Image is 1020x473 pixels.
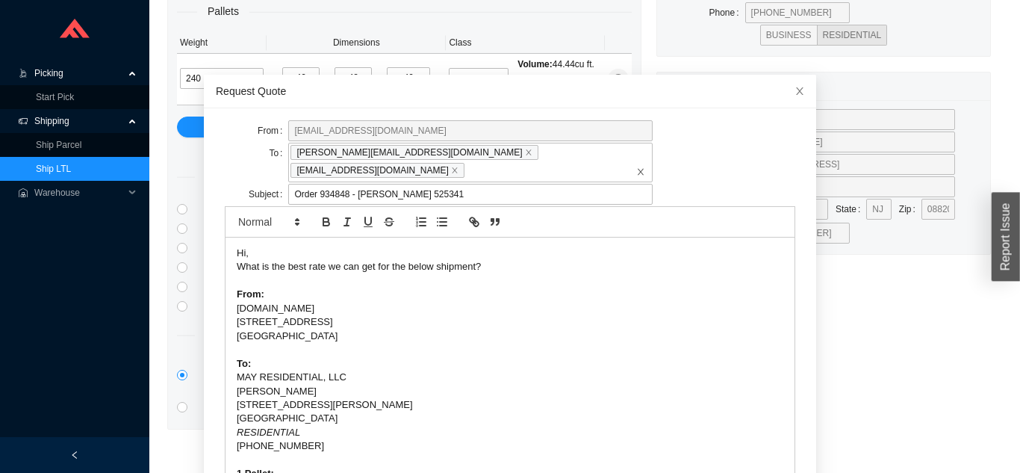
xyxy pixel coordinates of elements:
span: Pallets [197,3,249,20]
label: Subject [249,184,288,205]
div: [STREET_ADDRESS][PERSON_NAME] [237,398,783,412]
div: x [377,70,382,85]
label: From [258,120,288,141]
a: Ship Parcel [36,140,81,150]
label: Phone [709,2,745,23]
div: Hi, [237,247,783,260]
div: x [325,70,329,85]
input: W [335,67,372,88]
span: Other Services [195,327,285,344]
div: Request Quote [216,83,804,99]
span: 175 [455,69,503,88]
div: [GEOGRAPHIC_DATA] [237,330,783,343]
span: close [451,167,458,174]
span: left [70,451,79,460]
div: Return Address [666,72,981,100]
span: close [525,149,532,156]
button: Add Pallet [177,117,632,137]
span: BUSINESS [766,30,812,40]
div: 44.44 cu ft. [517,57,602,72]
span: close [636,167,645,176]
div: [DOMAIN_NAME] [237,302,783,315]
a: Ship LTL [36,164,71,174]
div: [STREET_ADDRESS] [237,315,783,329]
button: close-circle [608,69,629,90]
span: Direct Services [195,168,286,185]
input: L [282,67,320,88]
span: RESIDENTIAL [823,30,882,40]
th: Weight [177,32,267,54]
span: Warehouse [34,181,124,205]
div: [GEOGRAPHIC_DATA] [237,412,783,425]
div: [PERSON_NAME] [237,385,783,398]
th: Class [446,32,605,54]
div: MAY RESIDENTIAL, LLC [237,371,783,384]
em: RESIDENTIAL [237,427,300,438]
input: H [387,67,430,88]
button: Close [783,75,816,108]
label: State [836,199,866,220]
span: Picking [34,61,124,85]
input: [PERSON_NAME][EMAIL_ADDRESS][DOMAIN_NAME]close[EMAIL_ADDRESS][DOMAIN_NAME]closeclose [467,162,477,179]
a: Start Pick [36,92,74,102]
div: What is the best rate we can get for the below shipment? [237,260,783,273]
div: [PHONE_NUMBER] [237,439,783,453]
label: To [270,143,289,164]
strong: To: [237,358,251,369]
span: [PERSON_NAME][EMAIL_ADDRESS][DOMAIN_NAME] [291,145,538,160]
span: Shipping [34,109,124,133]
label: Zip [899,199,921,220]
span: [EMAIL_ADDRESS][DOMAIN_NAME] [291,163,464,178]
th: Dimensions [267,32,446,54]
span: close [794,86,805,96]
strong: From: [237,288,264,300]
span: Volume: [517,59,552,69]
div: 5.4 lb / cu ft. [517,72,602,102]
